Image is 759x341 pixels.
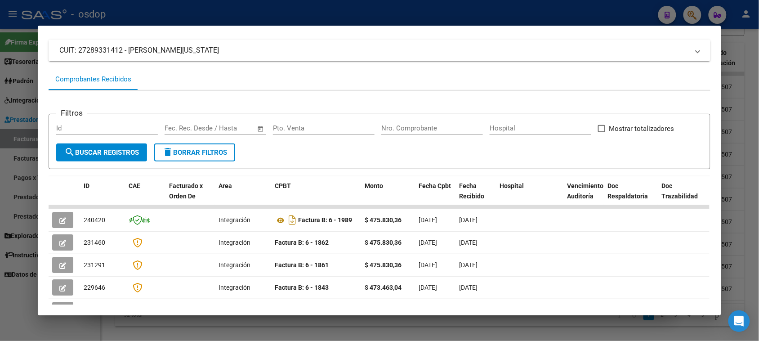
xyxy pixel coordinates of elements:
datatable-header-cell: Fecha Recibido [455,176,496,216]
span: Fecha Recibido [459,182,484,200]
span: [DATE] [419,216,437,224]
span: Area [219,182,232,189]
datatable-header-cell: CPBT [271,176,361,216]
datatable-header-cell: Hospital [496,176,563,216]
span: ID [84,182,89,189]
h3: Filtros [56,107,87,119]
span: Buscar Registros [64,148,139,157]
span: 240420 [84,216,105,224]
span: [DATE] [459,284,478,291]
span: Integración [219,284,250,291]
span: Doc Respaldatoria [607,182,648,200]
mat-expansion-panel-header: CUIT: 27289331412 - [PERSON_NAME][US_STATE] [49,40,710,61]
i: Descargar documento [286,213,298,227]
span: Hospital [500,182,524,189]
strong: $ 475.830,36 [365,216,402,224]
span: Facturado x Orden De [169,182,203,200]
div: Open Intercom Messenger [728,310,750,332]
span: [DATE] [459,261,478,269]
strong: $ 475.830,36 [365,239,402,246]
datatable-header-cell: Area [215,176,271,216]
button: Buscar Registros [56,144,147,162]
button: Borrar Filtros [154,144,235,162]
strong: Factura B: 6 - 1989 [298,217,352,224]
strong: Factura B: 6 - 1843 [275,284,329,291]
strong: $ 475.830,36 [365,261,402,269]
mat-icon: search [64,147,75,157]
span: [DATE] [419,239,437,246]
span: Monto [365,182,383,189]
datatable-header-cell: Facturado x Orden De [165,176,215,216]
datatable-header-cell: ID [80,176,125,216]
datatable-header-cell: Fecha Cpbt [415,176,455,216]
span: [DATE] [459,216,478,224]
span: Integración [219,216,250,224]
span: [DATE] [419,284,437,291]
strong: $ 473.463,04 [365,284,402,291]
strong: Factura B: 6 - 1861 [275,261,329,269]
span: CPBT [275,182,291,189]
datatable-header-cell: Doc Trazabilidad [658,176,712,216]
datatable-header-cell: Doc Respaldatoria [604,176,658,216]
span: Integración [219,239,250,246]
span: Borrar Filtros [162,148,227,157]
strong: Factura B: 6 - 1862 [275,239,329,246]
datatable-header-cell: Monto [361,176,415,216]
mat-icon: delete [162,147,173,157]
span: Mostrar totalizadores [609,123,674,134]
datatable-header-cell: CAE [125,176,165,216]
mat-panel-title: CUIT: 27289331412 - [PERSON_NAME][US_STATE] [59,45,688,56]
span: 231291 [84,261,105,269]
span: 229646 [84,284,105,291]
button: Open calendar [255,124,266,134]
span: 231460 [84,239,105,246]
span: CAE [129,182,140,189]
span: [DATE] [459,239,478,246]
span: Vencimiento Auditoría [567,182,603,200]
span: Integración [219,261,250,269]
input: End date [202,124,246,132]
span: Doc Trazabilidad [661,182,698,200]
div: Comprobantes Recibidos [55,74,131,85]
span: [DATE] [419,261,437,269]
datatable-header-cell: Vencimiento Auditoría [563,176,604,216]
span: Fecha Cpbt [419,182,451,189]
input: Start date [165,124,194,132]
